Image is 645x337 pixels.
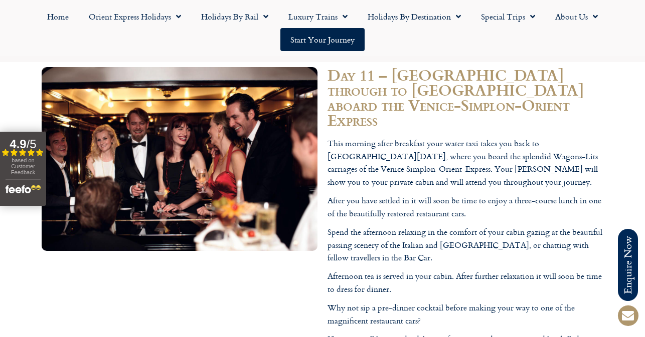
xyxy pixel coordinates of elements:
[328,270,603,295] p: Afternoon tea is served in your cabin. After further relaxation it will soon be time to dress for...
[191,5,278,28] a: Holidays by Rail
[545,5,608,28] a: About Us
[37,5,79,28] a: Home
[5,5,640,51] nav: Menu
[42,67,317,251] img: Orient Express Bar
[328,226,603,264] p: Spend the afternoon relaxing in the comfort of your cabin gazing at the beautiful passing scenery...
[328,301,603,327] p: Why not sip a pre-dinner cocktail before making your way to one of the magnificent restaurant cars?
[278,5,358,28] a: Luxury Trains
[280,28,365,51] a: Start your Journey
[328,194,603,220] p: After you have settled in it will soon be time to enjoy a three-course lunch in one of the beauti...
[358,5,471,28] a: Holidays by Destination
[471,5,545,28] a: Special Trips
[328,67,603,127] h2: Day 11 – [GEOGRAPHIC_DATA] through to [GEOGRAPHIC_DATA] aboard the Venice-Simplon-Orient Express
[328,137,603,188] p: This morning after breakfast your water taxi takes you back to [GEOGRAPHIC_DATA][DATE], where you...
[79,5,191,28] a: Orient Express Holidays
